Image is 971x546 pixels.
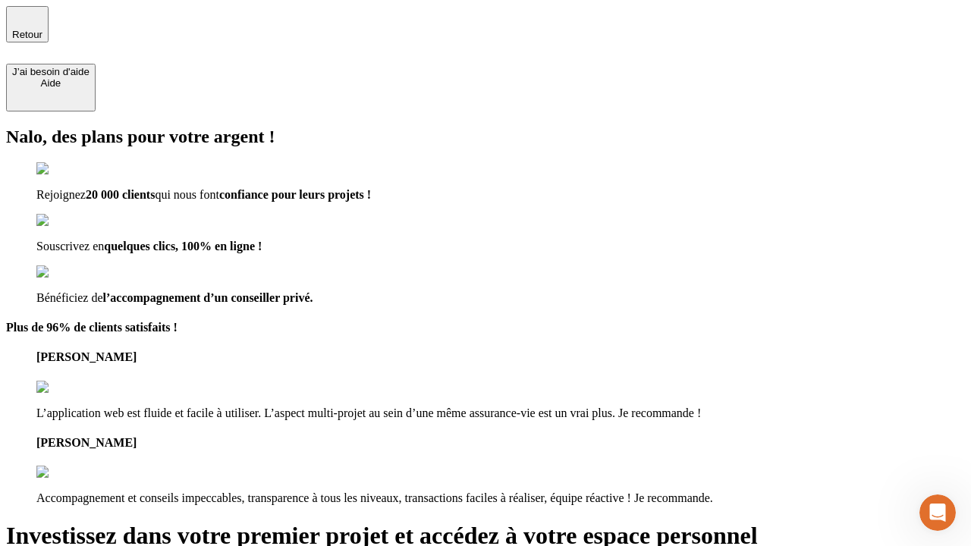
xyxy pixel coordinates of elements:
span: Souscrivez en [36,240,104,253]
div: J’ai besoin d'aide [12,66,90,77]
h2: Nalo, des plans pour votre argent ! [6,127,965,147]
img: reviews stars [36,381,112,394]
span: Rejoignez [36,188,86,201]
span: qui nous font [155,188,218,201]
button: J’ai besoin d'aideAide [6,64,96,111]
img: reviews stars [36,466,112,479]
span: Retour [12,29,42,40]
h4: Plus de 96% de clients satisfaits ! [6,321,965,334]
span: Bénéficiez de [36,291,103,304]
h4: [PERSON_NAME] [36,350,965,364]
img: checkmark [36,265,102,279]
h4: [PERSON_NAME] [36,436,965,450]
span: quelques clics, 100% en ligne ! [104,240,262,253]
span: 20 000 clients [86,188,156,201]
p: L’application web est fluide et facile à utiliser. L’aspect multi-projet au sein d’une même assur... [36,406,965,420]
span: confiance pour leurs projets ! [219,188,371,201]
iframe: Intercom live chat [919,494,956,531]
img: checkmark [36,162,102,176]
button: Retour [6,6,49,42]
p: Accompagnement et conseils impeccables, transparence à tous les niveaux, transactions faciles à r... [36,491,965,505]
span: l’accompagnement d’un conseiller privé. [103,291,313,304]
img: checkmark [36,214,102,227]
div: Aide [12,77,90,89]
